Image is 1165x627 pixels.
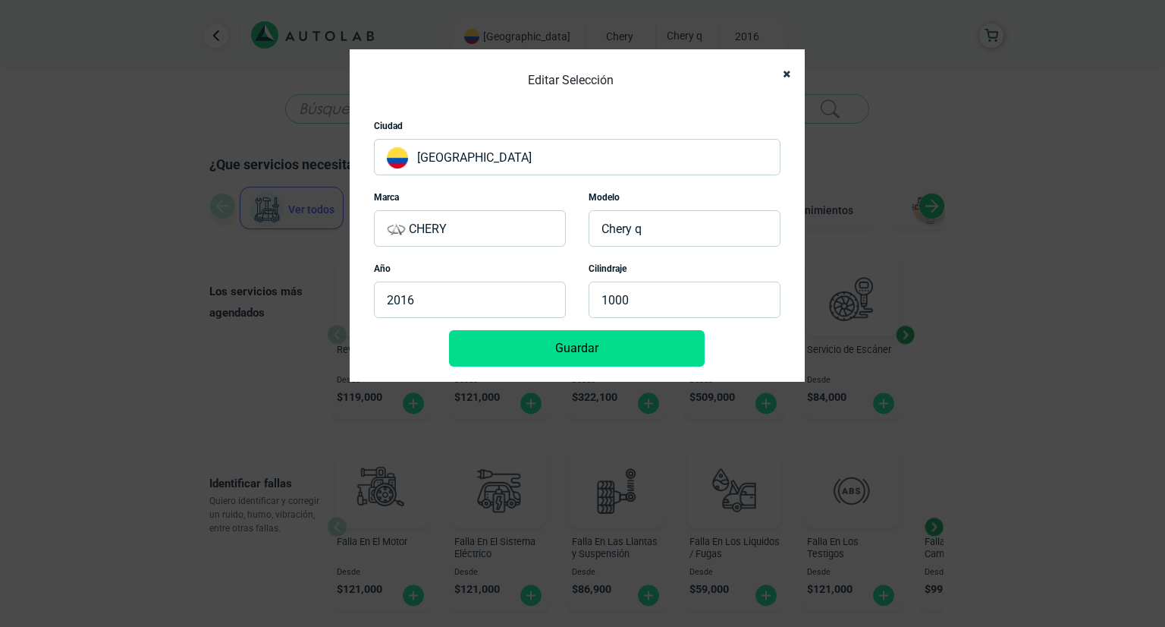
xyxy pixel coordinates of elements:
[528,69,614,92] h4: Editar Selección
[374,139,780,175] p: [GEOGRAPHIC_DATA]
[374,282,566,318] p: 2016
[449,330,705,367] button: Guardar
[589,191,620,204] label: Modelo
[374,262,391,276] label: Año
[589,282,780,318] p: 1000
[589,210,780,247] p: CHERY Q
[768,57,793,91] button: Close
[374,119,403,133] label: Ciudad
[374,191,399,204] label: Marca
[589,262,626,276] label: Cilindraje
